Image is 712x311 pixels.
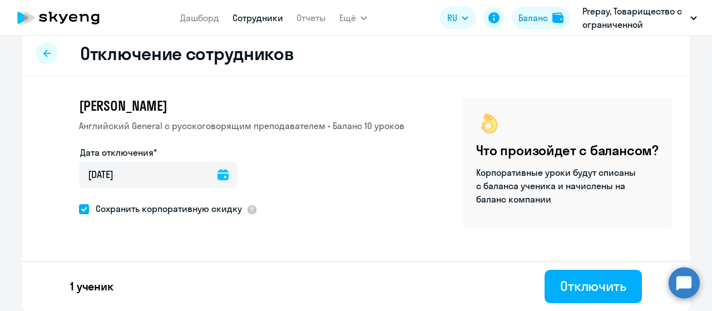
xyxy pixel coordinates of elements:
[79,161,238,188] input: дд.мм.гггг
[296,12,326,23] a: Отчеты
[439,7,476,29] button: RU
[552,12,563,23] img: balance
[447,11,457,24] span: RU
[512,7,570,29] button: Балансbalance
[79,97,167,115] span: [PERSON_NAME]
[476,166,637,206] p: Корпоративные уроки будут списаны с баланса ученика и начислены на баланс компании
[180,12,219,23] a: Дашборд
[518,11,548,24] div: Баланс
[476,110,503,137] img: ok
[560,277,626,295] div: Отключить
[80,42,294,65] h2: Отключение сотрудников
[89,202,242,215] span: Сохранить корпоративную скидку
[545,270,642,303] button: Отключить
[582,4,686,31] p: Prepay, Товарищество с ограниченной ответственностью «ITX (Айтикс)» (ТОО «ITX (Айтикс)»)
[233,12,283,23] a: Сотрудники
[70,279,113,294] p: 1 ученик
[476,141,659,159] h4: Что произойдет с балансом?
[80,146,157,159] label: Дата отключения*
[577,4,703,31] button: Prepay, Товарищество с ограниченной ответственностью «ITX (Айтикс)» (ТОО «ITX (Айтикс)»)
[79,119,404,132] p: Английский General с русскоговорящим преподавателем • Баланс 10 уроков
[339,11,356,24] span: Ещё
[339,7,367,29] button: Ещё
